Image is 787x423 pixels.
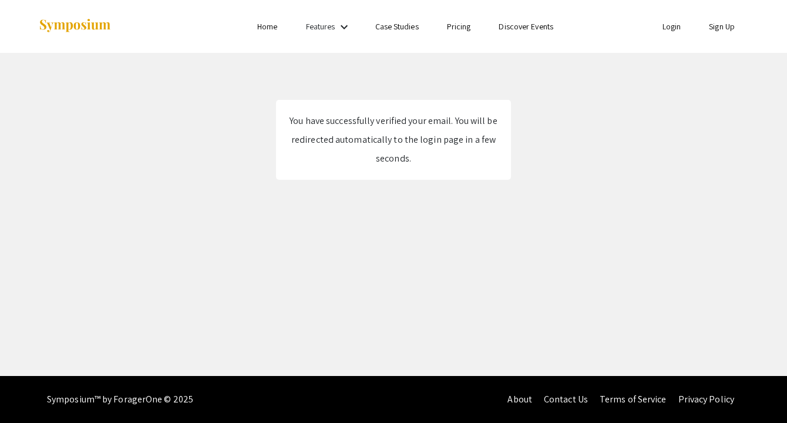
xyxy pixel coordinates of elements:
a: Discover Events [499,21,553,32]
a: Home [257,21,277,32]
a: Sign Up [709,21,735,32]
a: Features [306,21,335,32]
a: Contact Us [544,393,588,405]
div: Symposium™ by ForagerOne © 2025 [47,376,193,423]
mat-icon: Expand Features list [337,20,351,34]
a: Case Studies [375,21,419,32]
iframe: Chat [9,370,50,414]
a: Login [662,21,681,32]
div: You have successfully verified your email. You will be redirected automatically to the login page... [288,112,499,168]
a: Terms of Service [600,393,667,405]
a: Pricing [447,21,471,32]
img: Symposium by ForagerOne [38,18,112,34]
a: About [507,393,532,405]
a: Privacy Policy [678,393,734,405]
